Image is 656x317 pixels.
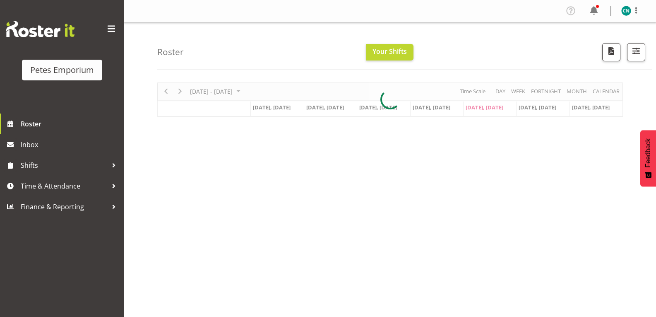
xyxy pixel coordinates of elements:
[621,6,631,16] img: christine-neville11214.jpg
[366,44,413,60] button: Your Shifts
[21,159,108,172] span: Shifts
[21,138,120,151] span: Inbox
[6,21,74,37] img: Rosterit website logo
[21,201,108,213] span: Finance & Reporting
[627,43,645,61] button: Filter Shifts
[30,64,94,76] div: Petes Emporium
[21,118,120,130] span: Roster
[644,138,652,167] span: Feedback
[602,43,620,61] button: Download a PDF of the roster according to the set date range.
[157,47,184,57] h4: Roster
[21,180,108,192] span: Time & Attendance
[372,47,407,56] span: Your Shifts
[640,130,656,186] button: Feedback - Show survey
